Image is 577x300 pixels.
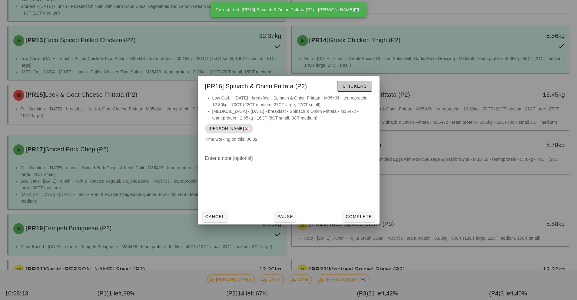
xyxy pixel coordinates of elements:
li: [MEDICAL_DATA] - [DATE] - breakfast - Spinach & Onion Frittata - M35472 - team:protein - 2.65kg -... [212,108,372,121]
button: Complete [343,211,374,222]
li: Low Carb - [DATE] - breakfast - Spinach & Onion Frittata - M35436 - team:protein - 12.80kg - 70CT... [212,95,372,108]
span: [PERSON_NAME]🇰🇷 [209,124,249,133]
span: Complete [345,214,372,219]
button: Stickers [337,81,372,92]
div: [PR16] Spinach & Onion Frittata (P2) [198,76,380,95]
button: Cancel [203,211,227,222]
button: Pause [274,211,296,222]
div: Task started: [PR16] Spinach & Onion Frittata (P2) - [PERSON_NAME]🇰🇷 [211,2,364,17]
span: Cancel [205,214,225,219]
div: Time working on this: 00:02 [198,95,380,149]
span: Stickers [342,84,367,89]
span: Pause [277,214,293,219]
